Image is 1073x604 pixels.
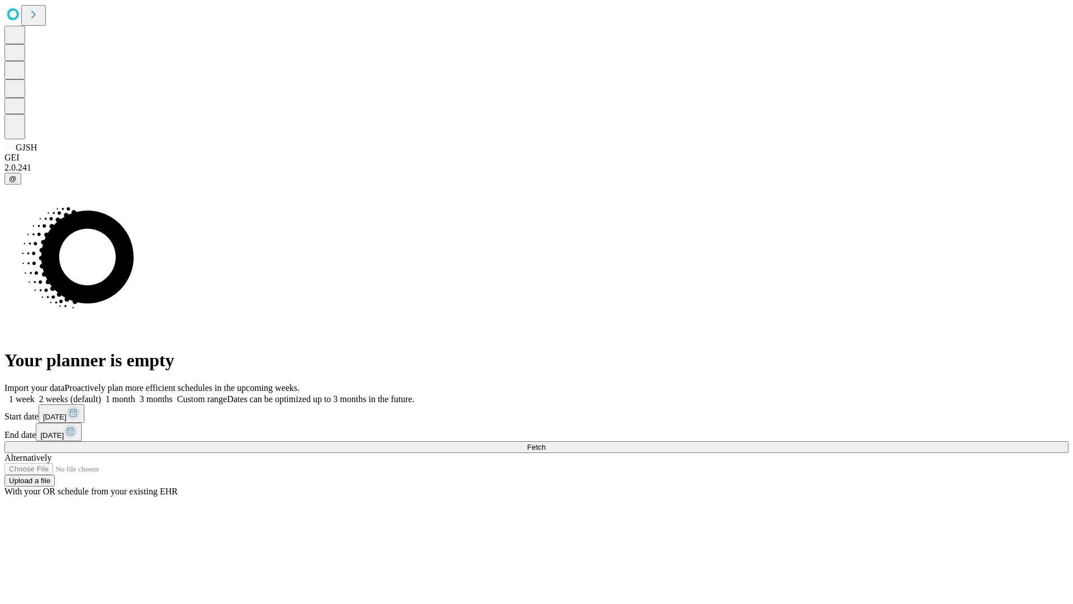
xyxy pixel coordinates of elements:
span: @ [9,174,17,183]
div: End date [4,423,1069,441]
div: GEI [4,153,1069,163]
span: 1 week [9,394,35,404]
button: [DATE] [39,404,84,423]
h1: Your planner is empty [4,350,1069,371]
span: Proactively plan more efficient schedules in the upcoming weeks. [65,383,300,393]
span: [DATE] [43,413,67,421]
span: Import your data [4,383,65,393]
span: Alternatively [4,453,51,463]
button: Upload a file [4,475,55,487]
span: With your OR schedule from your existing EHR [4,487,178,496]
div: Start date [4,404,1069,423]
span: 2 weeks (default) [39,394,101,404]
span: GJSH [16,143,37,152]
button: Fetch [4,441,1069,453]
span: Fetch [527,443,545,451]
span: [DATE] [40,431,64,440]
button: @ [4,173,21,185]
span: Custom range [177,394,227,404]
span: Dates can be optimized up to 3 months in the future. [227,394,414,404]
div: 2.0.241 [4,163,1069,173]
span: 1 month [106,394,135,404]
button: [DATE] [36,423,82,441]
span: 3 months [140,394,173,404]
